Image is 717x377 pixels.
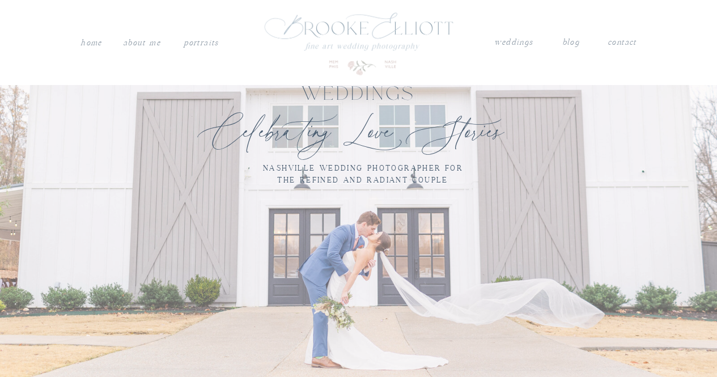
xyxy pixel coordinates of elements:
[197,110,521,143] h1: Celebrating Love Stories
[254,162,472,173] h1: Nashville wedding Photographer for the refined and radiant couple
[608,35,637,46] a: contact
[232,84,486,106] h2: Weddings
[562,35,579,50] a: blog
[494,35,534,50] a: weddings
[122,36,162,50] a: About me
[183,36,220,47] a: PORTRAITS
[80,36,103,50] a: Home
